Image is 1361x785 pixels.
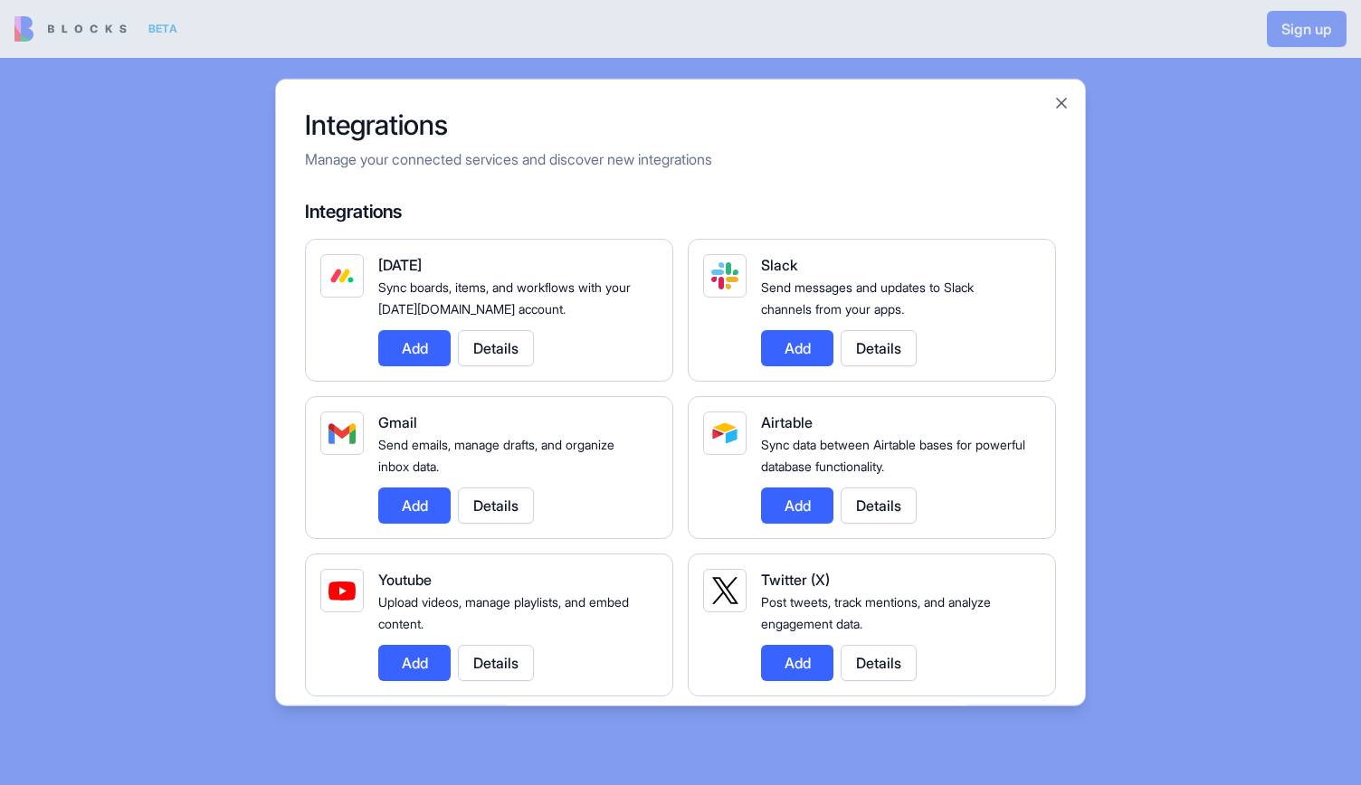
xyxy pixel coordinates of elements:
[761,413,813,431] span: Airtable
[378,571,432,589] span: Youtube
[378,594,629,631] span: Upload videos, manage playlists, and embed content.
[761,594,991,631] span: Post tweets, track mentions, and analyze engagement data.
[841,645,917,681] button: Details
[761,256,797,274] span: Slack
[761,571,830,589] span: Twitter (X)
[305,109,1056,141] h2: Integrations
[378,645,451,681] button: Add
[458,645,534,681] button: Details
[1052,94,1071,112] button: Close
[378,279,631,317] span: Sync boards, items, and workflows with your [DATE][DOMAIN_NAME] account.
[378,413,417,431] span: Gmail
[761,487,833,524] button: Add
[378,330,451,366] button: Add
[305,199,1056,224] h4: Integrations
[305,148,1056,170] p: Manage your connected services and discover new integrations
[378,437,614,474] span: Send emails, manage drafts, and organize inbox data.
[761,645,833,681] button: Add
[761,437,1025,474] span: Sync data between Airtable bases for powerful database functionality.
[458,330,534,366] button: Details
[378,256,422,274] span: [DATE]
[841,487,917,524] button: Details
[841,330,917,366] button: Details
[378,487,451,524] button: Add
[458,487,534,524] button: Details
[761,279,974,317] span: Send messages and updates to Slack channels from your apps.
[761,330,833,366] button: Add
